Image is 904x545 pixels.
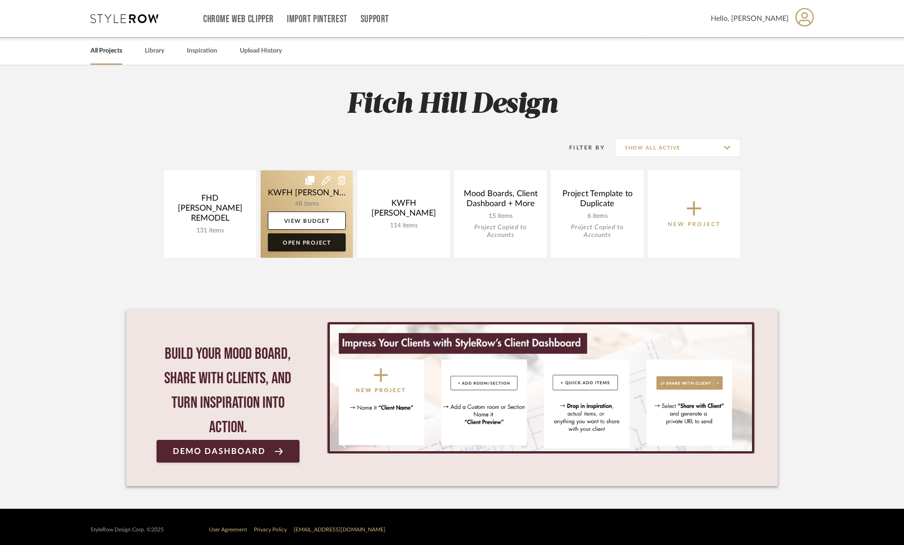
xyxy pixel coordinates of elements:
[90,526,164,533] div: StyleRow Design Corp. ©2025
[126,88,778,122] h2: Fitch Hill Design
[268,233,346,251] a: Open Project
[648,170,740,258] button: New Project
[268,212,346,230] a: View Budget
[173,447,266,456] span: Demo Dashboard
[558,224,636,239] div: Project Copied to Accounts
[365,198,442,222] div: KWFH [PERSON_NAME]
[462,224,539,239] div: Project Copied to Accounts
[558,212,636,220] div: 6 items
[187,45,217,57] a: Inspiration
[171,193,249,227] div: FHD [PERSON_NAME] REMODEL
[557,143,605,152] div: Filter By
[209,527,247,532] a: User Agreement
[294,527,385,532] a: [EMAIL_ADDRESS][DOMAIN_NAME]
[254,527,287,532] a: Privacy Policy
[462,212,539,220] div: 15 items
[327,322,755,453] div: 0
[203,15,274,23] a: Chrome Web Clipper
[711,13,789,24] span: Hello, [PERSON_NAME]
[171,227,249,235] div: 131 items
[90,45,122,57] a: All Projects
[462,189,539,212] div: Mood Boards, Client Dashboard + More
[287,15,347,23] a: Import Pinterest
[145,45,164,57] a: Library
[240,45,282,57] a: Upload History
[365,222,442,230] div: 114 items
[558,189,636,212] div: Project Template to Duplicate
[157,440,300,463] a: Demo Dashboard
[157,342,300,440] div: Build your mood board, share with clients, and turn inspiration into action.
[668,220,721,229] p: New Project
[361,15,389,23] a: Support
[330,324,752,451] img: StyleRow_Client_Dashboard_Banner__1_.png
